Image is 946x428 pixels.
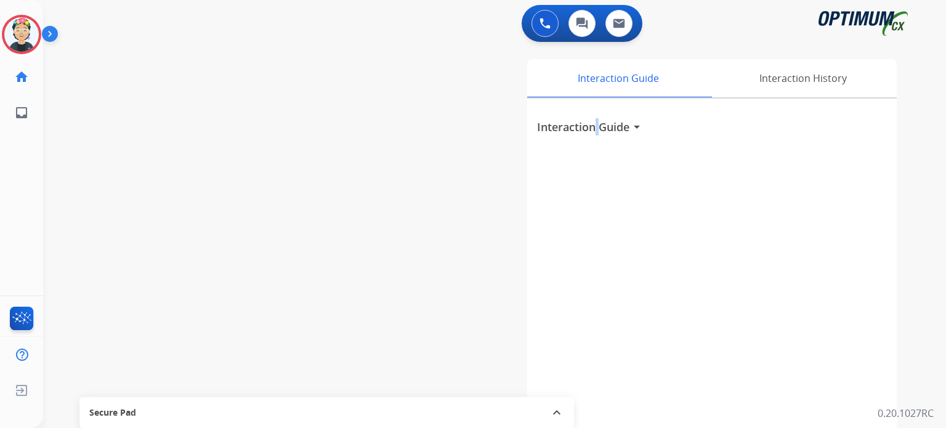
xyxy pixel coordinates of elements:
span: Secure Pad [89,406,136,419]
mat-icon: home [14,70,29,84]
h3: Interaction Guide [537,118,629,135]
div: Interaction History [709,59,897,97]
p: 0.20.1027RC [878,406,934,421]
mat-icon: arrow_drop_down [629,119,644,134]
div: Interaction Guide [527,59,709,97]
img: avatar [4,17,39,52]
mat-icon: expand_less [549,405,564,420]
mat-icon: inbox [14,105,29,120]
